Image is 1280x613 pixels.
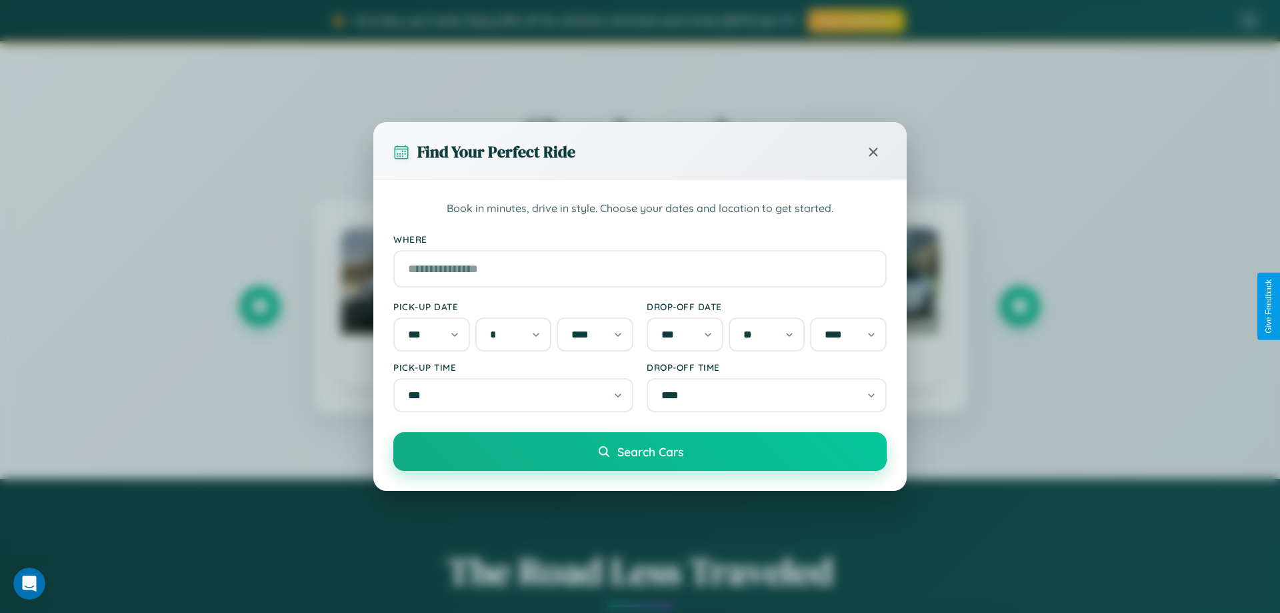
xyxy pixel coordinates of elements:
[647,301,887,312] label: Drop-off Date
[617,444,683,459] span: Search Cars
[393,432,887,471] button: Search Cars
[393,362,633,373] label: Pick-up Time
[647,362,887,373] label: Drop-off Time
[417,141,575,163] h3: Find Your Perfect Ride
[393,233,887,245] label: Where
[393,301,633,312] label: Pick-up Date
[393,200,887,217] p: Book in minutes, drive in style. Choose your dates and location to get started.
